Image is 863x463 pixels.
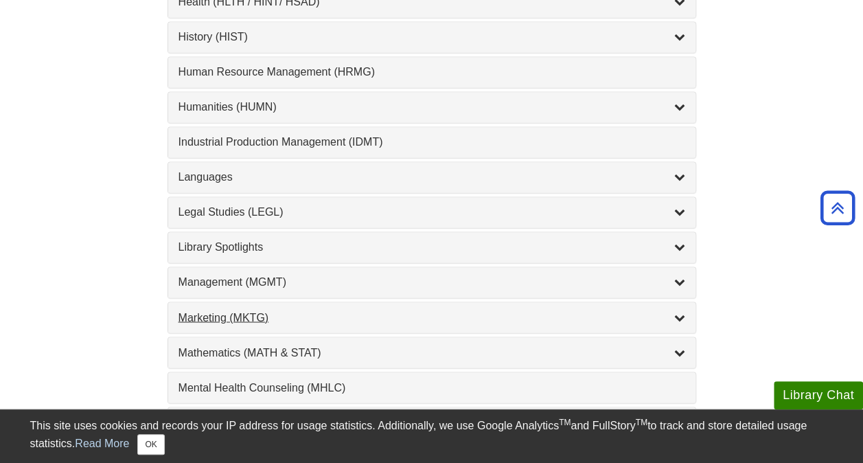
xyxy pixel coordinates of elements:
a: Mental Health Counseling (MHLC) [179,379,685,396]
a: Marketing (MKTG) [179,309,685,326]
a: Management (MGMT) [179,274,685,291]
a: Back to Top [816,199,860,217]
a: Read More [75,438,129,449]
a: Humanities (HUMN) [179,99,685,115]
button: Close [137,434,164,455]
button: Library Chat [774,381,863,409]
a: Library Spotlights [179,239,685,256]
sup: TM [559,418,571,427]
a: Legal Studies (LEGL) [179,204,685,221]
a: Languages [179,169,685,185]
a: Industrial Production Management (IDMT) [179,134,685,150]
a: History (HIST) [179,29,685,45]
a: Mathematics (MATH & STAT) [179,344,685,361]
sup: TM [636,418,647,427]
div: This site uses cookies and records your IP address for usage statistics. Additionally, we use Goo... [30,418,833,455]
a: Human Resource Management (HRMG) [179,64,685,80]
